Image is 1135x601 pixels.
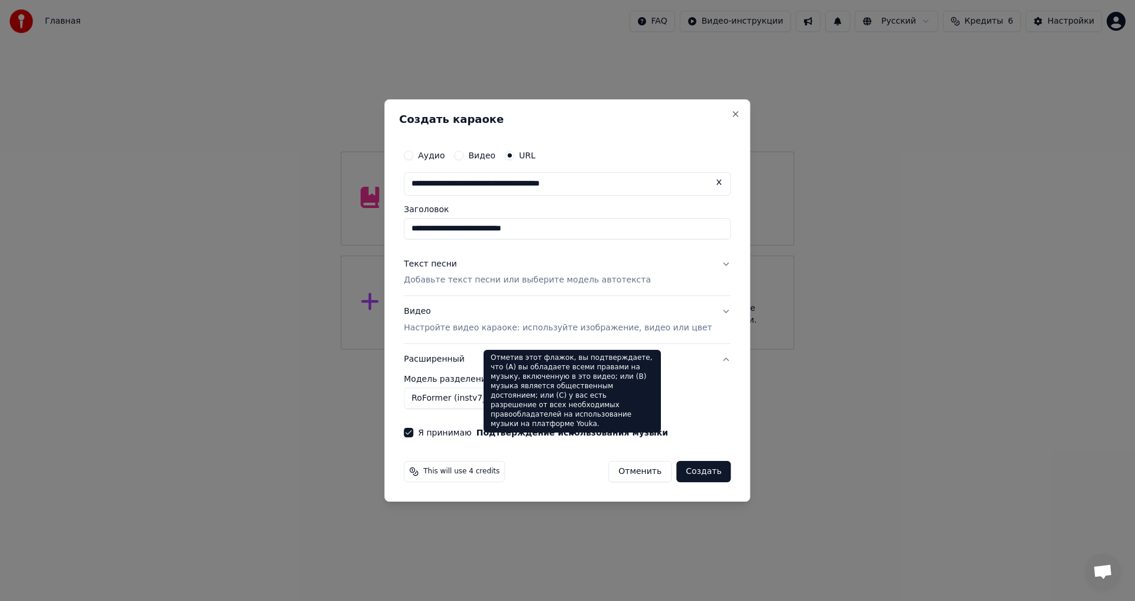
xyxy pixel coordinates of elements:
[519,151,536,160] label: URL
[476,428,668,437] button: Я принимаю
[404,275,651,287] p: Добавьте текст песни или выберите модель автотекста
[404,344,731,375] button: Расширенный
[404,249,731,296] button: Текст песниДобавьте текст песни или выберите модель автотекста
[468,151,495,160] label: Видео
[418,428,668,437] label: Я принимаю
[404,306,712,334] div: Видео
[608,461,672,482] button: Отменить
[404,258,457,270] div: Текст песни
[404,205,731,213] label: Заголовок
[404,375,731,418] div: Расширенный
[423,467,500,476] span: This will use 4 credits
[676,461,731,482] button: Создать
[484,350,661,433] div: Отметив этот флажок, вы подтверждаете, что (A) вы обладаете всеми правами на музыку, включенную в...
[399,114,735,125] h2: Создать караоке
[404,297,731,344] button: ВидеоНастройте видео караоке: используйте изображение, видео или цвет
[404,375,731,383] label: Модель разделения
[418,151,445,160] label: Аудио
[404,322,712,334] p: Настройте видео караоке: используйте изображение, видео или цвет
